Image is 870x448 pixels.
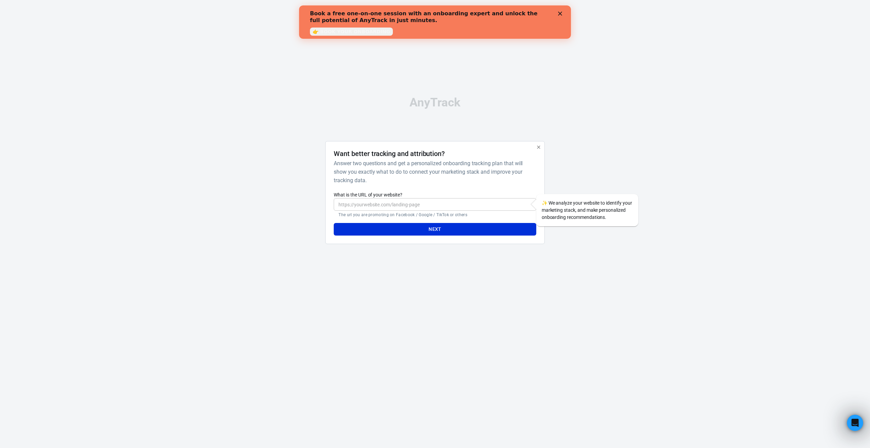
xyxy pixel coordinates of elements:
h4: Want better tracking and attribution? [334,150,445,158]
button: Next [334,223,536,236]
iframe: Intercom live chat banner [299,5,571,39]
label: What is the URL of your website? [334,191,536,198]
div: We analyze your website to identify your marketing stack, and make personalized onboarding recomm... [536,194,638,226]
div: AnyTrack [265,97,605,108]
span: sparkles [542,200,547,206]
iframe: Intercom live chat [847,415,863,431]
h6: Answer two questions and get a personalized onboarding tracking plan that will show you exactly w... [334,159,533,185]
p: The url you are promoting on Facebook / Google / TikTok or others [338,212,531,218]
input: https://yourwebsite.com/landing-page [334,198,536,211]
